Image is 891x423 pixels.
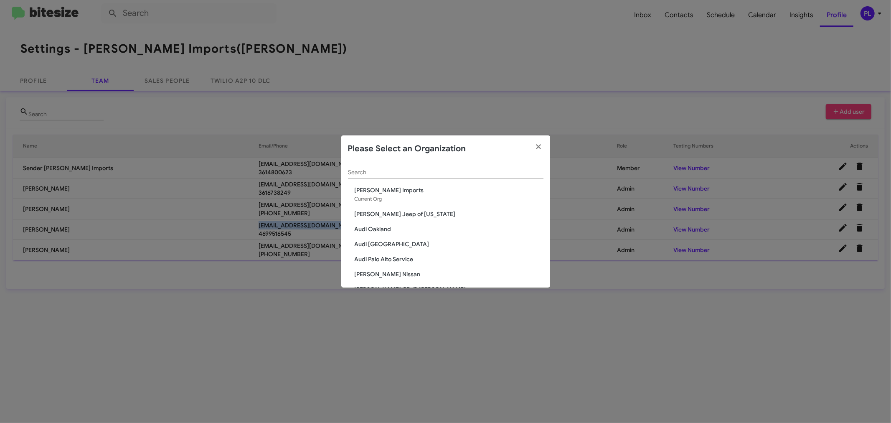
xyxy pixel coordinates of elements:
[355,240,543,248] span: Audi [GEOGRAPHIC_DATA]
[355,255,543,263] span: Audi Palo Alto Service
[355,270,543,278] span: [PERSON_NAME] Nissan
[355,186,543,194] span: [PERSON_NAME] Imports
[355,210,543,218] span: [PERSON_NAME] Jeep of [US_STATE]
[355,196,382,202] span: Current Org
[355,285,543,293] span: [PERSON_NAME] CDJR [PERSON_NAME]
[355,225,543,233] span: Audi Oakland
[348,142,466,155] h2: Please Select an Organization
